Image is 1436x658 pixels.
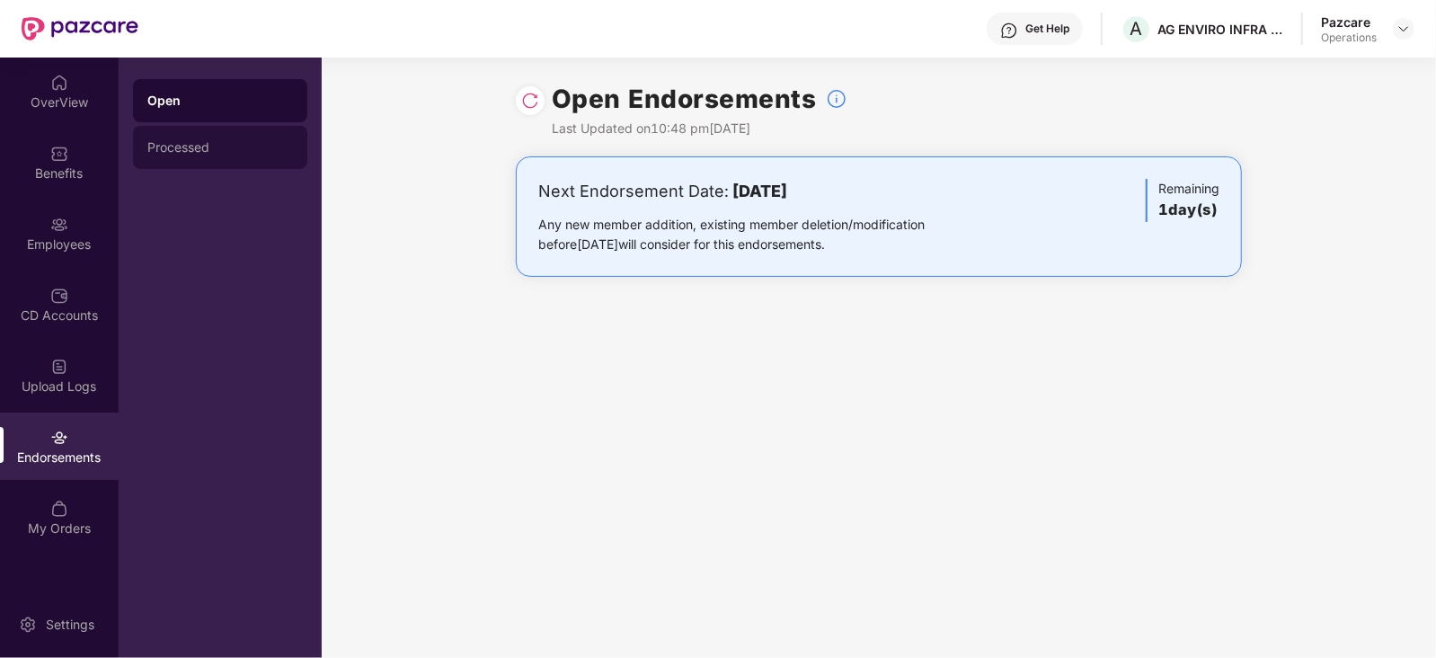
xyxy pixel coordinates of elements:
div: Operations [1321,31,1377,45]
img: svg+xml;base64,PHN2ZyBpZD0iQ0RfQWNjb3VudHMiIGRhdGEtbmFtZT0iQ0QgQWNjb3VudHMiIHhtbG5zPSJodHRwOi8vd3... [50,287,68,305]
img: svg+xml;base64,PHN2ZyBpZD0iU2V0dGluZy0yMHgyMCIgeG1sbnM9Imh0dHA6Ly93d3cudzMub3JnLzIwMDAvc3ZnIiB3aW... [19,616,37,634]
div: Pazcare [1321,13,1377,31]
div: Last Updated on 10:48 pm[DATE] [552,119,847,138]
div: Processed [147,140,293,155]
div: Settings [40,616,100,634]
img: svg+xml;base64,PHN2ZyBpZD0iTXlfT3JkZXJzIiBkYXRhLW5hbWU9Ik15IE9yZGVycyIgeG1sbnM9Imh0dHA6Ly93d3cudz... [50,500,68,518]
img: svg+xml;base64,PHN2ZyBpZD0iSG9tZSIgeG1sbnM9Imh0dHA6Ly93d3cudzMub3JnLzIwMDAvc3ZnIiB3aWR0aD0iMjAiIG... [50,74,68,92]
img: svg+xml;base64,PHN2ZyBpZD0iRHJvcGRvd24tMzJ4MzIiIHhtbG5zPSJodHRwOi8vd3d3LnczLm9yZy8yMDAwL3N2ZyIgd2... [1396,22,1411,36]
img: svg+xml;base64,PHN2ZyBpZD0iSW5mb18tXzMyeDMyIiBkYXRhLW5hbWU9IkluZm8gLSAzMngzMiIgeG1sbnM9Imh0dHA6Ly... [826,88,847,110]
div: Next Endorsement Date: [538,179,981,204]
img: svg+xml;base64,PHN2ZyBpZD0iRW5kb3JzZW1lbnRzIiB4bWxucz0iaHR0cDovL3d3dy53My5vcmcvMjAwMC9zdmciIHdpZH... [50,429,68,447]
h3: 1 day(s) [1158,199,1219,222]
img: svg+xml;base64,PHN2ZyBpZD0iRW1wbG95ZWVzIiB4bWxucz0iaHR0cDovL3d3dy53My5vcmcvMjAwMC9zdmciIHdpZHRoPS... [50,216,68,234]
img: svg+xml;base64,PHN2ZyBpZD0iSGVscC0zMngzMiIgeG1sbnM9Imh0dHA6Ly93d3cudzMub3JnLzIwMDAvc3ZnIiB3aWR0aD... [1000,22,1018,40]
img: svg+xml;base64,PHN2ZyBpZD0iQmVuZWZpdHMiIHhtbG5zPSJodHRwOi8vd3d3LnczLm9yZy8yMDAwL3N2ZyIgd2lkdGg9Ij... [50,145,68,163]
h1: Open Endorsements [552,79,817,119]
div: AG ENVIRO INFRA PROJECTS PVT LTD [1157,21,1283,38]
img: New Pazcare Logo [22,17,138,40]
div: Remaining [1146,179,1219,222]
div: Open [147,92,293,110]
div: Any new member addition, existing member deletion/modification before [DATE] will consider for th... [538,215,981,254]
img: svg+xml;base64,PHN2ZyBpZD0iUmVsb2FkLTMyeDMyIiB4bWxucz0iaHR0cDovL3d3dy53My5vcmcvMjAwMC9zdmciIHdpZH... [521,92,539,110]
b: [DATE] [732,182,787,200]
div: Get Help [1025,22,1069,36]
span: A [1130,18,1143,40]
img: svg+xml;base64,PHN2ZyBpZD0iVXBsb2FkX0xvZ3MiIGRhdGEtbmFtZT0iVXBsb2FkIExvZ3MiIHhtbG5zPSJodHRwOi8vd3... [50,358,68,376]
